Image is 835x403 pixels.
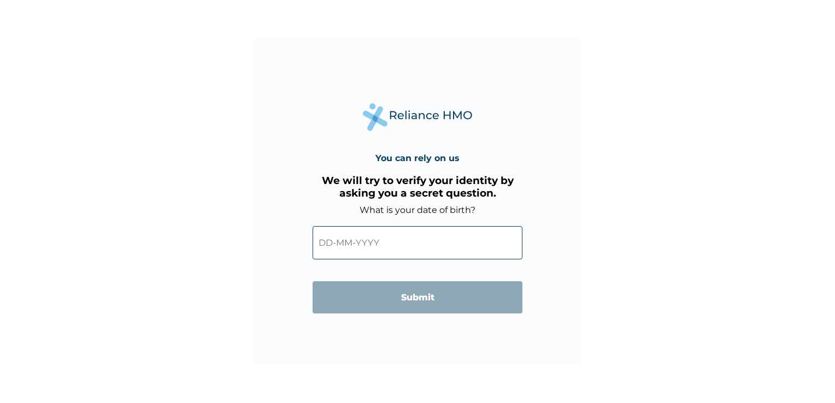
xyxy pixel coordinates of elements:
[313,226,522,259] input: DD-MM-YYYY
[313,174,522,199] h3: We will try to verify your identity by asking you a secret question.
[375,153,460,163] h4: You can rely on us
[360,205,475,215] label: What is your date of birth?
[313,281,522,313] input: Submit
[363,103,472,131] img: Reliance Health's Logo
